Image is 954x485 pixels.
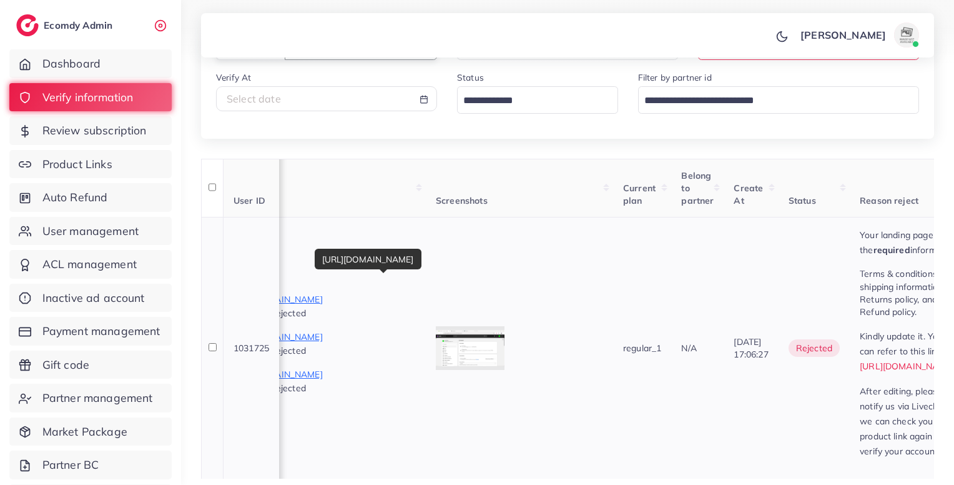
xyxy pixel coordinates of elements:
span: 1031725 [234,342,269,354]
span: regular_1 [623,342,661,354]
p: [URL][DOMAIN_NAME] [229,329,416,344]
img: logo [16,14,39,36]
label: Status [457,71,484,84]
a: Market Package [9,417,172,446]
p: [URL][DOMAIN_NAME] [229,292,416,307]
span: Status [789,195,816,206]
span: ACL management [42,256,137,272]
h2: Ecomdy Admin [44,19,116,31]
span: Dashboard [42,56,101,72]
a: Review subscription [9,116,172,145]
p: [URL][DOMAIN_NAME] [229,367,416,382]
span: rejected [789,339,840,357]
span: [DATE] 17:06:27 [734,336,768,360]
span: Current plan [623,182,656,206]
a: Product Links [9,150,172,179]
input: Search for option [640,91,903,111]
a: [PERSON_NAME]avatar [794,22,924,47]
a: Partner BC [9,451,172,479]
label: Verify At [216,71,251,84]
span: Belong to partner [681,170,714,207]
a: User management [9,217,172,246]
span: Payment management [42,323,160,339]
a: Gift code [9,351,172,379]
span: Select date [227,92,281,105]
a: Auto Refund [9,183,172,212]
span: User management [42,223,139,239]
span: Gift code [42,357,89,373]
a: Dashboard [9,49,172,78]
div: [URL][DOMAIN_NAME] [315,249,421,269]
div: Search for option [638,86,920,113]
a: [URL][DOMAIN_NAME] [860,361,954,372]
span: Screenshots [436,195,488,206]
img: avatar [894,22,919,47]
a: Verify information [9,83,172,112]
input: Search for option [459,91,602,111]
span: Market Package [42,424,127,440]
div: Search for option [457,86,618,113]
span: Review subscription [42,122,147,139]
span: Partner management [42,390,153,406]
img: img uploaded [436,330,504,366]
label: Filter by partner id [638,71,712,84]
strong: required [873,244,910,256]
span: Create At [734,182,763,206]
span: N/A [681,342,696,354]
span: Verify information [42,89,134,106]
a: Payment management [9,317,172,346]
span: Reason reject [860,195,918,206]
a: logoEcomdy Admin [16,14,116,36]
span: User ID [234,195,265,206]
span: Auto Refund [42,189,108,206]
span: Product Links [42,156,112,172]
span: Partner BC [42,457,99,473]
p: [PERSON_NAME] [800,27,886,42]
span: Inactive ad account [42,290,145,306]
a: Partner management [9,384,172,412]
a: ACL management [9,250,172,279]
a: Inactive ad account [9,284,172,312]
